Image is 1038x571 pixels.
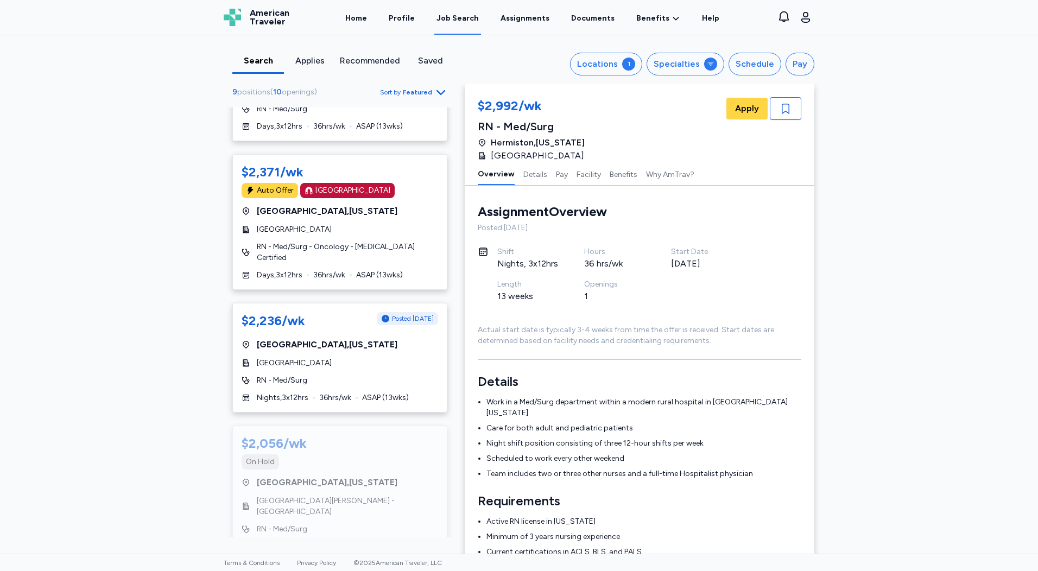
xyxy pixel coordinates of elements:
[257,270,302,281] span: Days , 3 x 12 hrs
[570,53,642,75] button: Locations1
[237,87,270,97] span: positions
[584,257,645,270] div: 36 hrs/wk
[497,257,558,270] div: Nights, 3x12hrs
[257,338,397,351] span: [GEOGRAPHIC_DATA] , [US_STATE]
[313,270,345,281] span: 36 hrs/wk
[224,9,241,26] img: Logo
[478,119,591,134] div: RN - Med/Surg
[313,121,345,132] span: 36 hrs/wk
[353,559,442,567] span: © 2025 American Traveler, LLC
[340,54,400,67] div: Recommended
[232,87,321,98] div: ( )
[523,162,547,185] button: Details
[584,279,645,290] div: Openings
[242,435,307,452] div: $2,056/wk
[273,87,282,97] span: 10
[297,559,336,567] a: Privacy Policy
[497,290,558,303] div: 13 weeks
[486,547,801,557] li: Current certifications in ACLS, BLS, and PALS
[486,423,801,434] li: Care for both adult and pediatric patients
[257,524,307,535] span: RN - Med/Surg
[622,58,635,71] div: 1
[735,102,759,115] span: Apply
[257,392,308,403] span: Nights , 3 x 12 hrs
[556,162,568,185] button: Pay
[736,58,774,71] div: Schedule
[478,373,801,390] h3: Details
[250,9,289,26] span: American Traveler
[356,270,403,281] span: ASAP ( 13 wks)
[257,104,307,115] span: RN - Med/Surg
[246,456,275,467] div: On Hold
[434,1,481,35] a: Job Search
[636,13,680,24] a: Benefits
[242,163,303,181] div: $2,371/wk
[729,53,781,75] button: Schedule
[257,496,438,517] span: [GEOGRAPHIC_DATA][PERSON_NAME] - [GEOGRAPHIC_DATA]
[232,87,237,97] span: 9
[654,58,700,71] div: Specialties
[237,54,280,67] div: Search
[478,97,591,117] div: $2,992/wk
[486,453,801,464] li: Scheduled to work every other weekend
[491,149,584,162] span: [GEOGRAPHIC_DATA]
[793,58,807,71] div: Pay
[636,13,669,24] span: Benefits
[362,392,409,403] span: ASAP ( 13 wks)
[282,87,314,97] span: openings
[647,53,724,75] button: Specialties
[478,325,801,346] div: Actual start date is typically 3-4 weeks from time the offer is received. Start dates are determi...
[380,86,447,99] button: Sort byFeatured
[478,223,801,233] div: Posted [DATE]
[409,54,452,67] div: Saved
[486,397,801,418] li: Work in a Med/Surg department within a modern rural hospital in [GEOGRAPHIC_DATA][US_STATE]
[356,121,403,132] span: ASAP ( 13 wks)
[497,279,558,290] div: Length
[486,468,801,479] li: Team includes two or three other nurses and a full-time Hospitalist physician
[403,88,432,97] span: Featured
[257,242,438,263] span: RN - Med/Surg - Oncology - [MEDICAL_DATA] Certified
[288,54,331,67] div: Applies
[242,312,305,329] div: $2,236/wk
[224,559,280,567] a: Terms & Conditions
[726,98,768,119] button: Apply
[486,531,801,542] li: Minimum of 3 years nursing experience
[380,88,401,97] span: Sort by
[584,246,645,257] div: Hours
[671,246,732,257] div: Start Date
[257,121,302,132] span: Days , 3 x 12 hrs
[257,205,397,218] span: [GEOGRAPHIC_DATA] , [US_STATE]
[257,185,294,196] div: Auto Offer
[486,516,801,527] li: Active RN license in [US_STATE]
[257,224,332,235] span: [GEOGRAPHIC_DATA]
[497,246,558,257] div: Shift
[257,476,397,489] span: [GEOGRAPHIC_DATA] , [US_STATE]
[646,162,694,185] button: Why AmTrav?
[610,162,637,185] button: Benefits
[319,392,351,403] span: 36 hrs/wk
[436,13,479,24] div: Job Search
[257,375,307,386] span: RN - Med/Surg
[671,257,732,270] div: [DATE]
[786,53,814,75] button: Pay
[577,58,618,71] div: Locations
[478,162,515,185] button: Overview
[584,290,645,303] div: 1
[478,203,607,220] div: Assignment Overview
[315,185,390,196] div: [GEOGRAPHIC_DATA]
[491,136,585,149] span: Hermiston , [US_STATE]
[392,314,434,323] span: Posted [DATE]
[486,438,801,449] li: Night shift position consisting of three 12-hour shifts per week
[257,358,332,369] span: [GEOGRAPHIC_DATA]
[577,162,601,185] button: Facility
[478,492,801,510] h3: Requirements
